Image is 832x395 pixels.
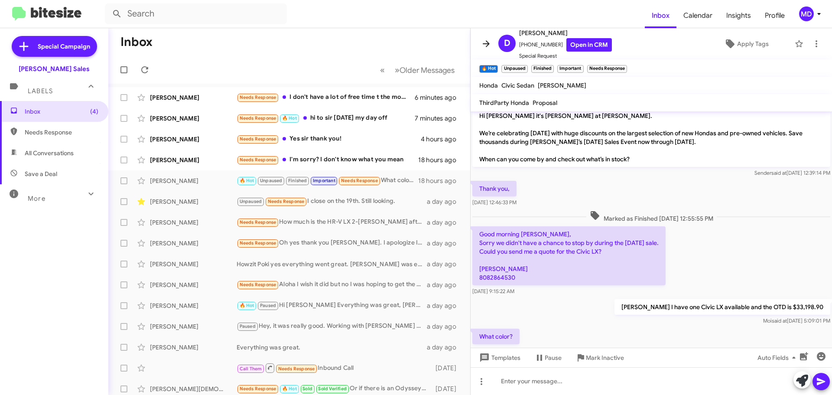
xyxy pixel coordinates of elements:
[531,65,554,73] small: Finished
[375,61,460,79] nav: Page navigation example
[519,52,612,60] span: Special Request
[237,321,427,331] div: Hey, it was really good. Working with [PERSON_NAME] has been a great time. I explained to him my ...
[150,281,237,289] div: [PERSON_NAME]
[341,178,378,183] span: Needs Response
[799,7,814,21] div: MD
[240,157,276,163] span: Needs Response
[240,95,276,100] span: Needs Response
[587,65,627,73] small: Needs Response
[240,366,262,372] span: Call Them
[150,156,237,164] div: [PERSON_NAME]
[427,343,463,352] div: a day ago
[237,343,427,352] div: Everything was great.
[427,239,463,248] div: a day ago
[479,65,498,73] small: 🔥 Hot
[237,280,427,290] div: Aloha I wish it did but no I was hoping to get the other car I wanted and I thought will be easy ...
[313,178,335,183] span: Important
[418,156,463,164] div: 18 hours ago
[566,38,612,52] a: Open in CRM
[478,350,520,366] span: Templates
[395,65,400,75] span: »
[268,199,305,204] span: Needs Response
[237,176,418,186] div: What color?
[237,196,427,206] div: I close on the 19th. Still looking.
[557,65,583,73] small: Important
[472,226,666,285] p: Good morning [PERSON_NAME], Sorry we didn't have a chance to stop by during the [DATE] sale. Coul...
[282,115,297,121] span: 🔥 Hot
[676,3,719,28] span: Calendar
[240,136,276,142] span: Needs Response
[19,65,90,73] div: [PERSON_NAME] Sales
[614,299,830,315] p: [PERSON_NAME] I have one Civic LX available and the OTD is $33,198.90
[237,384,431,394] div: Or if there is an Odyssey sports?
[471,350,527,366] button: Templates
[427,322,463,331] div: a day ago
[586,350,624,366] span: Mark Inactive
[240,240,276,246] span: Needs Response
[282,386,297,392] span: 🔥 Hot
[772,317,787,324] span: said at
[472,288,514,294] span: [DATE] 9:15:22 AM
[28,195,45,202] span: More
[150,135,237,144] div: [PERSON_NAME]
[240,386,276,392] span: Needs Response
[302,386,312,392] span: Sold
[400,65,455,75] span: Older Messages
[237,300,427,310] div: Hi [PERSON_NAME] Everything was great, [PERSON_NAME] was really knowledgeable and helpful for all...
[479,82,498,89] span: Honda
[150,239,237,248] div: [PERSON_NAME]
[240,219,276,225] span: Needs Response
[105,3,287,24] input: Search
[237,217,427,227] div: How much is the HR-V LX 2-[PERSON_NAME] after all the tax and documentation, usually?
[38,42,90,51] span: Special Campaign
[237,238,427,248] div: Oh yes thank you [PERSON_NAME]. I apologize I completely forgot to message [PERSON_NAME] back. [P...
[150,176,237,185] div: [PERSON_NAME]
[150,322,237,331] div: [PERSON_NAME]
[237,134,421,144] div: Yes sir thank you!
[240,303,254,308] span: 🔥 Hot
[240,199,262,204] span: Unpaused
[472,329,520,344] p: What color?
[569,350,631,366] button: Mark Inactive
[427,260,463,268] div: a day ago
[427,281,463,289] div: a day ago
[288,178,307,183] span: Finished
[645,3,676,28] a: Inbox
[28,87,53,95] span: Labels
[754,170,830,176] span: Sender [DATE] 12:39:14 PM
[318,386,347,392] span: Sold Verified
[792,7,822,21] button: MD
[150,93,237,102] div: [PERSON_NAME]
[240,282,276,287] span: Needs Response
[472,347,515,353] span: [DATE] 5:58:51 PM
[472,181,517,196] p: Thank you,
[237,362,431,373] div: Inbound Call
[25,107,98,116] span: Inbox
[150,260,237,268] div: [PERSON_NAME]
[431,385,463,393] div: [DATE]
[763,317,830,324] span: Moi [DATE] 5:09:01 PM
[415,93,463,102] div: 6 minutes ago
[472,199,517,206] span: [DATE] 12:46:33 PM
[771,170,786,176] span: said at
[12,36,97,57] a: Special Campaign
[427,301,463,310] div: a day ago
[415,114,463,123] div: 7 minutes ago
[120,35,153,49] h1: Inbox
[519,28,612,38] span: [PERSON_NAME]
[545,350,562,366] span: Pause
[538,82,586,89] span: [PERSON_NAME]
[719,3,758,28] a: Insights
[527,350,569,366] button: Pause
[260,178,283,183] span: Unpaused
[25,170,57,178] span: Save a Deal
[702,36,790,52] button: Apply Tags
[25,128,98,137] span: Needs Response
[737,36,769,52] span: Apply Tags
[751,350,806,366] button: Auto Fields
[758,3,792,28] a: Profile
[150,197,237,206] div: [PERSON_NAME]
